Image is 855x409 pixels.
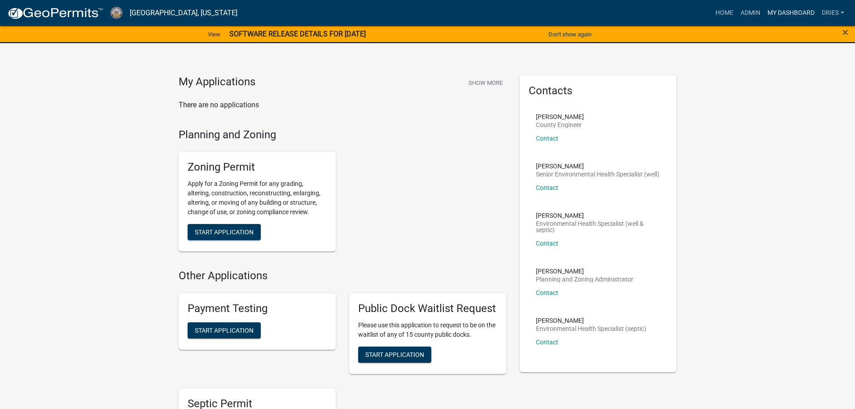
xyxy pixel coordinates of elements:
strong: SOFTWARE RELEASE DETAILS FOR [DATE] [229,30,366,38]
span: Start Application [195,229,254,236]
p: Planning and Zoning Administrator [536,276,633,282]
h5: Payment Testing [188,302,327,315]
a: Admin [737,4,764,22]
p: County Engineer [536,122,584,128]
button: Don't show again [545,27,595,42]
a: Home [712,4,737,22]
p: Please use this application to request to be on the waitlist of any of 15 county public docks. [358,321,497,339]
p: Environmental Health Specialist (well & septic) [536,220,661,233]
a: [GEOGRAPHIC_DATA], [US_STATE] [130,5,237,21]
span: Start Application [195,326,254,334]
a: Contact [536,339,558,346]
a: Contact [536,240,558,247]
h4: My Applications [179,75,255,89]
a: dries [818,4,848,22]
button: Close [842,27,848,38]
a: Contact [536,289,558,296]
h5: Zoning Permit [188,161,327,174]
p: There are no applications [179,100,506,110]
img: Cerro Gordo County, Iowa [110,7,123,19]
p: Senior Environmental Health Specialist (well) [536,171,659,177]
h5: Contacts [529,84,668,97]
p: Apply for a Zoning Permit for any grading, altering, construction, reconstructing, enlarging, alt... [188,179,327,217]
a: View [204,27,224,42]
span: × [842,26,848,39]
p: Environmental Health Specialist (septic) [536,325,646,332]
p: [PERSON_NAME] [536,317,646,324]
span: Start Application [365,351,424,358]
button: Start Application [358,347,431,363]
p: [PERSON_NAME] [536,212,661,219]
p: [PERSON_NAME] [536,163,659,169]
p: [PERSON_NAME] [536,268,633,274]
button: Start Application [188,224,261,240]
a: Contact [536,135,558,142]
a: My Dashboard [764,4,818,22]
button: Start Application [188,322,261,339]
p: [PERSON_NAME] [536,114,584,120]
button: Show More [465,75,506,90]
h4: Planning and Zoning [179,128,506,141]
h5: Public Dock Waitlist Request [358,302,497,315]
h4: Other Applications [179,269,506,282]
a: Contact [536,184,558,191]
